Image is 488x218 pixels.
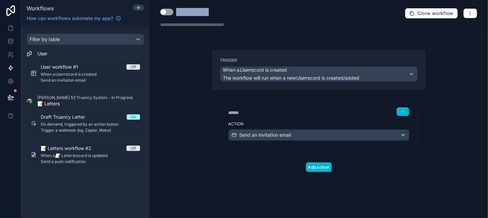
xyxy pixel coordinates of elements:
span: When a record is created [223,67,287,73]
span: Workflows [27,5,54,12]
span: Send an invitation email [239,132,291,138]
span: Clone workflow [417,10,454,16]
span: The workflow will run when a new record is created/added [223,75,360,81]
span: How can workflows automate my app? [27,15,113,22]
label: Action [228,121,409,127]
button: When aUserrecord is createdThe workflow will run when a newUserrecord is created/added [220,66,418,82]
button: Clone workflow [405,8,458,19]
label: Trigger [220,58,418,63]
button: Add action [306,162,332,172]
a: How can workflows automate my app? [24,15,124,22]
em: User [296,75,306,81]
em: User [240,67,250,73]
button: Send an invitation email [228,129,409,141]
